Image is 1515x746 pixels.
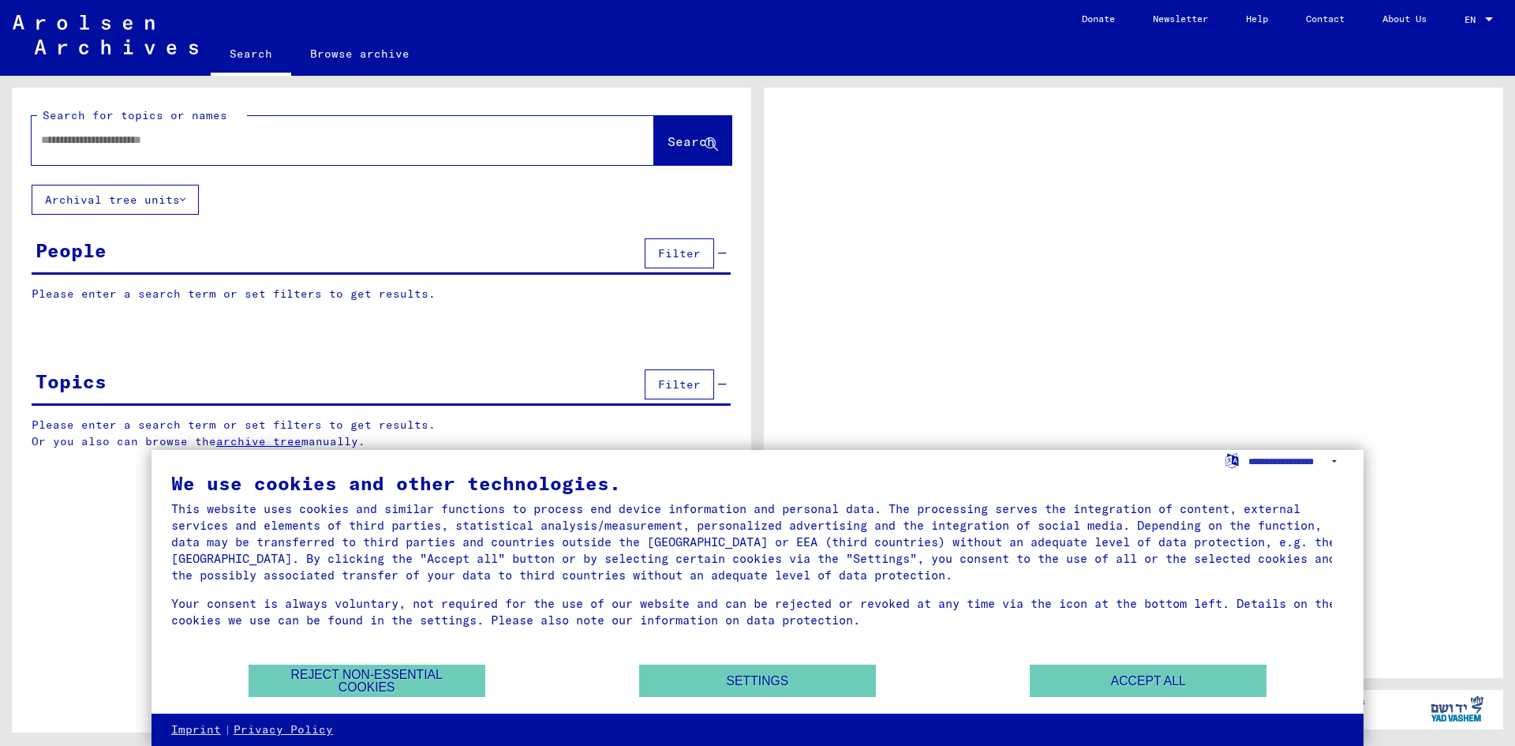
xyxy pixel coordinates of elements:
button: Settings [639,665,876,697]
p: Please enter a search term or set filters to get results. [32,286,731,302]
div: Your consent is always voluntary, not required for the use of our website and can be rejected or ... [171,595,1344,628]
a: Search [211,35,291,76]
button: Reject non-essential cookies [249,665,485,697]
a: Browse archive [291,35,428,73]
div: This website uses cookies and similar functions to process end device information and personal da... [171,500,1344,583]
span: Filter [658,377,701,392]
a: Imprint [171,722,221,738]
span: Filter [658,246,701,261]
button: Archival tree units [32,185,199,215]
button: Filter [645,369,714,399]
span: EN [1464,14,1482,25]
div: Topics [36,367,107,395]
a: archive tree [216,434,301,448]
p: Please enter a search term or set filters to get results. Or you also can browse the manually. [32,417,731,450]
div: People [36,236,107,264]
button: Accept all [1030,665,1266,697]
img: Arolsen_neg.svg [13,15,198,54]
mat-label: Search for topics or names [43,108,227,122]
button: Search [654,116,731,165]
a: Privacy Policy [234,722,333,738]
button: Filter [645,238,714,268]
img: yv_logo.png [1427,689,1487,729]
span: Search [668,133,715,149]
div: We use cookies and other technologies. [171,474,1344,493]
